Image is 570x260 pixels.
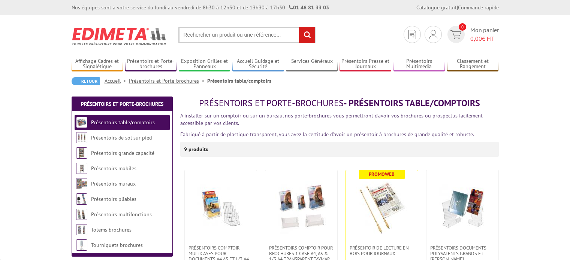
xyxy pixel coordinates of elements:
[179,58,230,70] a: Exposition Grilles et Panneaux
[356,181,408,234] img: Présentoir de lecture en bois pour journaux
[408,30,416,39] img: devis rapide
[446,26,499,43] a: devis rapide 0 Mon panier 0,00€ HT
[129,77,207,84] a: Présentoirs et Porte-brochures
[436,181,489,234] img: Présentoirs Documents Polyvalents Grands et Petits Modèles
[72,58,123,70] a: Affichage Cadres et Signalétique
[76,178,87,189] img: Présentoirs muraux
[91,150,154,156] a: Présentoirs grande capacité
[91,196,136,202] a: Présentoirs pliables
[72,22,167,50] img: Edimeta
[429,30,437,39] img: devis rapide
[91,119,155,126] a: Présentoirs table/comptoirs
[178,27,316,43] input: Rechercher un produit ou une référence...
[340,58,391,70] a: Présentoirs Presse et Journaux
[76,117,87,128] img: Présentoirs table/comptoirs
[286,58,338,70] a: Services Généraux
[470,35,482,42] span: 0,00
[350,245,414,256] span: Présentoir de lecture en bois pour journaux
[450,30,461,39] img: devis rapide
[275,181,328,234] img: PRÉSENTOIRS COMPTOIR POUR BROCHURES 1 CASE A4, A5 & 1/3 A4 TRANSPARENT taymar
[76,209,87,220] img: Présentoirs multifonctions
[289,4,329,11] strong: 01 46 81 33 03
[346,245,418,256] a: Présentoir de lecture en bois pour journaux
[416,4,499,11] div: |
[91,134,152,141] a: Présentoirs de sol sur pied
[470,34,499,43] span: € HT
[91,165,136,172] a: Présentoirs mobiles
[105,77,129,84] a: Accueil
[459,23,466,31] span: 0
[393,58,445,70] a: Présentoirs Multimédia
[91,242,143,248] a: Tourniquets brochures
[72,77,100,85] a: Retour
[91,180,136,187] a: Présentoirs muraux
[299,27,315,43] input: rechercher
[76,132,87,143] img: Présentoirs de sol sur pied
[470,26,499,43] span: Mon panier
[199,97,344,109] span: Présentoirs et Porte-brochures
[91,211,152,218] a: Présentoirs multifonctions
[369,171,395,177] b: Promoweb
[76,163,87,174] img: Présentoirs mobiles
[76,239,87,251] img: Tourniquets brochures
[194,181,247,234] img: Présentoirs comptoir multicases POUR DOCUMENTS A4,A5 ET 1/3 A4 TRANSPARENT TAYMAR
[81,101,163,107] a: Présentoirs et Porte-brochures
[76,147,87,159] img: Présentoirs grande capacité
[458,4,499,11] a: Commande rapide
[447,58,499,70] a: Classement et Rangement
[180,98,499,108] h1: - Présentoirs table/comptoirs
[207,77,271,85] li: Présentoirs table/comptoirs
[91,226,132,233] a: Totems brochures
[76,224,87,235] img: Totems brochures
[125,58,177,70] a: Présentoirs et Porte-brochures
[184,142,212,157] p: 9 produits
[180,131,474,138] font: Fabriqué à partir de plastique transparent, vous avez la certitude d’avoir un présentoir à brochu...
[76,193,87,205] img: Présentoirs pliables
[232,58,284,70] a: Accueil Guidage et Sécurité
[180,112,483,126] font: A installer sur un comptoir ou sur un bureau, nos porte-brochures vous permettront d’avoir vos br...
[416,4,457,11] a: Catalogue gratuit
[72,4,329,11] div: Nos équipes sont à votre service du lundi au vendredi de 8h30 à 12h30 et de 13h30 à 17h30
